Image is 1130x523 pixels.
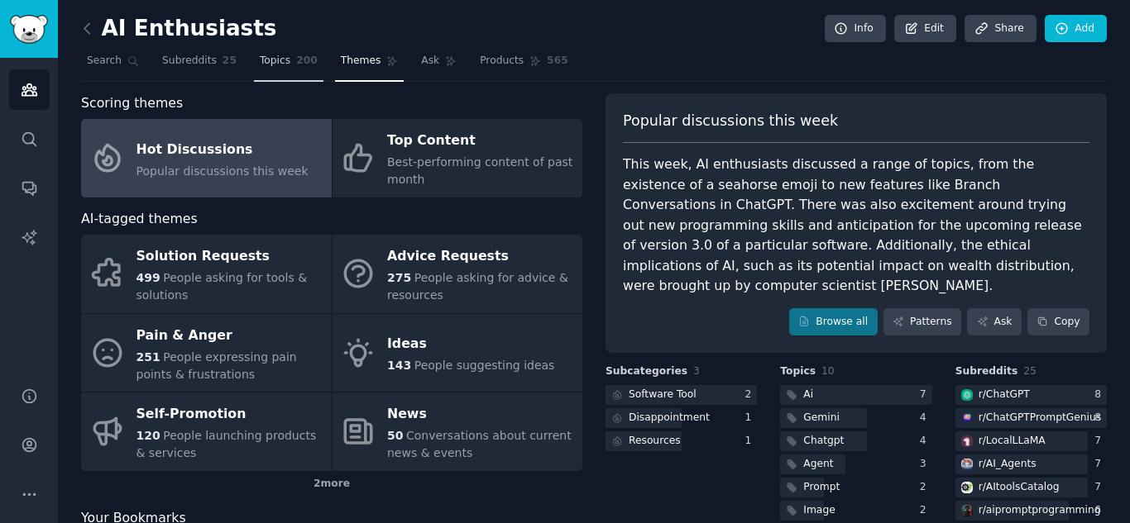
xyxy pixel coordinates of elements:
div: r/ AI_Agents [979,457,1037,472]
div: News [387,402,574,428]
a: Image2 [780,501,931,521]
div: 1 [745,411,758,426]
div: 8 [1094,411,1107,426]
div: Top Content [387,128,574,155]
a: Ask [967,308,1022,336]
div: Resources [629,434,681,449]
div: Chatgpt [803,434,844,449]
a: ChatGPTr/ChatGPT8 [955,385,1107,406]
div: Self-Promotion [136,402,323,428]
div: 7 [1094,457,1107,472]
a: Info [825,15,886,43]
a: Share [965,15,1036,43]
a: ChatGPTPromptGeniusr/ChatGPTPromptGenius8 [955,408,1107,429]
div: r/ LocalLLaMA [979,434,1046,449]
div: Image [803,503,835,518]
a: Chatgpt4 [780,431,931,452]
a: Subreddits25 [156,48,242,82]
div: 8 [1094,387,1107,402]
img: ChatGPTPromptGenius [961,412,973,424]
div: Hot Discussions [136,136,309,163]
a: Prompt2 [780,478,931,498]
div: This week, AI enthusiasts discussed a range of topics, from the existence of a seahorse emoji to ... [623,155,1089,297]
a: aipromptprogrammingr/aipromptprogramming6 [955,501,1107,521]
div: 4 [920,411,932,426]
div: 6 [1094,503,1107,518]
a: Disappointment1 [606,408,757,429]
a: Ask [415,48,462,82]
a: Search [81,48,145,82]
div: Gemini [803,411,840,426]
span: 565 [547,54,568,69]
span: People suggesting ideas [414,359,555,372]
div: 7 [1094,434,1107,449]
button: Copy [1027,308,1089,336]
span: 499 [136,271,160,284]
a: Ideas143People suggesting ideas [333,314,583,392]
div: Software Tool [629,387,697,402]
div: 3 [920,457,932,472]
a: Advice Requests275People asking for advice & resources [333,235,583,313]
span: Conversations about current news & events [387,429,572,459]
span: 251 [136,350,160,364]
a: AI_Agentsr/AI_Agents7 [955,454,1107,475]
a: Patterns [883,308,961,336]
span: Popular discussions this week [623,111,838,131]
span: Ask [421,54,439,69]
span: Popular discussions this week [136,164,309,178]
span: 50 [387,429,403,442]
span: 25 [223,54,237,69]
div: 7 [1094,480,1107,495]
span: Topics [260,54,290,69]
a: Edit [894,15,956,43]
div: 2 more [81,471,582,497]
div: 2 [920,480,932,495]
img: AI_Agents [961,459,973,470]
h2: AI Enthusiasts [81,16,276,42]
a: Self-Promotion120People launching products & services [81,392,332,471]
img: GummySearch logo [10,15,48,44]
a: Resources1 [606,431,757,452]
a: Pain & Anger251People expressing pain points & frustrations [81,314,332,392]
div: Pain & Anger [136,322,323,349]
div: 7 [920,387,932,402]
span: 3 [693,365,700,377]
a: Browse all [789,308,878,336]
a: AItoolsCatalogr/AItoolsCatalog7 [955,478,1107,498]
a: Gemini4 [780,408,931,429]
div: 2 [920,503,932,518]
span: People launching products & services [136,429,317,459]
div: 4 [920,434,932,449]
img: ChatGPT [961,389,973,401]
div: Disappointment [629,411,710,426]
div: Ai [803,387,813,402]
div: 1 [745,434,758,449]
span: People asking for tools & solutions [136,271,308,302]
a: Themes [335,48,405,82]
div: Ideas [387,331,554,358]
span: 120 [136,429,160,442]
span: 10 [821,365,835,377]
div: Agent [803,457,833,472]
span: AI-tagged themes [81,209,198,230]
a: Agent3 [780,454,931,475]
div: 2 [745,387,758,402]
a: News50Conversations about current news & events [333,392,583,471]
span: Products [480,54,524,69]
span: 143 [387,359,411,372]
span: Scoring themes [81,93,183,114]
div: r/ ChatGPT [979,387,1030,402]
div: Solution Requests [136,244,323,270]
a: Hot DiscussionsPopular discussions this week [81,119,332,197]
a: Products565 [474,48,573,82]
span: People expressing pain points & frustrations [136,350,297,381]
div: r/ AItoolsCatalog [979,480,1060,495]
span: People asking for advice & resources [387,271,568,302]
span: Subreddits [162,54,217,69]
span: Subcategories [606,364,687,379]
span: 275 [387,271,411,284]
a: LocalLLaMAr/LocalLLaMA7 [955,431,1107,452]
span: 200 [296,54,318,69]
span: Topics [780,364,816,379]
img: AItoolsCatalog [961,482,973,493]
